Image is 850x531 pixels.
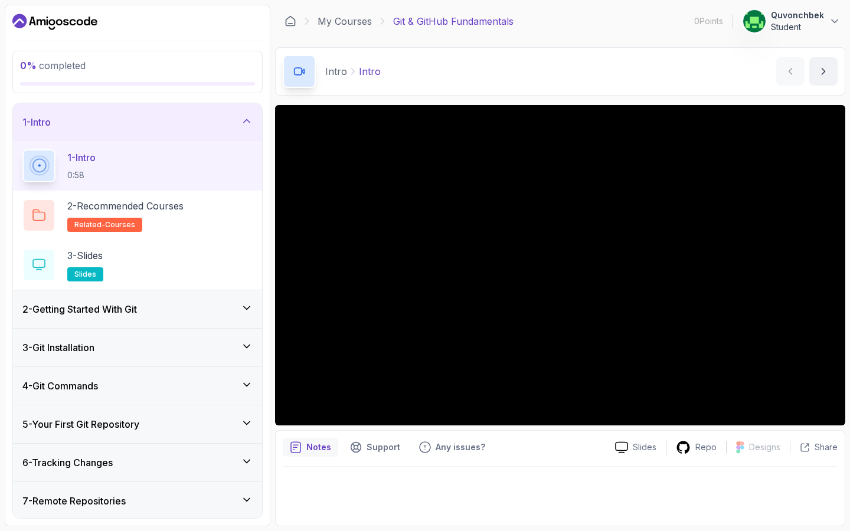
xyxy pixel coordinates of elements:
button: 3-Git Installation [13,329,262,366]
button: Feedback button [412,438,492,457]
a: Slides [606,441,666,454]
p: 0 Points [694,15,723,27]
p: Notes [306,441,331,453]
p: 3 - Slides [67,248,103,263]
a: Dashboard [12,12,97,31]
p: 0:58 [67,169,96,181]
button: Share [790,441,838,453]
span: slides [74,270,96,279]
h3: 4 - Git Commands [22,379,98,393]
button: 1-Intro [13,103,262,141]
button: 6-Tracking Changes [13,444,262,481]
button: 1-Intro0:58 [22,149,253,182]
button: 3-Slidesslides [22,248,253,281]
button: 2-Getting Started With Git [13,290,262,328]
button: next content [809,57,838,86]
p: Intro [325,64,347,78]
button: 5-Your First Git Repository [13,405,262,443]
iframe: 1 - Intro [275,105,845,425]
h3: 1 - Intro [22,115,51,129]
h3: 3 - Git Installation [22,340,94,355]
p: Share [815,441,838,453]
p: 2 - Recommended Courses [67,199,184,213]
h3: 7 - Remote Repositories [22,494,126,508]
p: Quvonchbek [771,9,824,21]
p: Git & GitHub Fundamentals [393,14,514,28]
p: 1 - Intro [67,150,96,165]
button: 4-Git Commands [13,367,262,405]
button: notes button [283,438,338,457]
p: Support [367,441,400,453]
p: Designs [749,441,780,453]
h3: 5 - Your First Git Repository [22,417,139,431]
p: Repo [695,441,717,453]
span: completed [20,60,86,71]
p: Intro [359,64,381,78]
button: Support button [343,438,407,457]
span: related-courses [74,220,135,230]
img: user profile image [743,10,766,32]
p: Any issues? [436,441,485,453]
p: Slides [633,441,656,453]
button: 2-Recommended Coursesrelated-courses [22,199,253,232]
a: My Courses [318,14,372,28]
button: user profile imageQuvonchbekStudent [743,9,841,33]
p: Student [771,21,824,33]
a: Dashboard [285,15,296,27]
h3: 6 - Tracking Changes [22,455,113,470]
button: previous content [776,57,805,86]
h3: 2 - Getting Started With Git [22,302,137,316]
span: 0 % [20,60,37,71]
a: Repo [666,440,726,455]
button: 7-Remote Repositories [13,482,262,520]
